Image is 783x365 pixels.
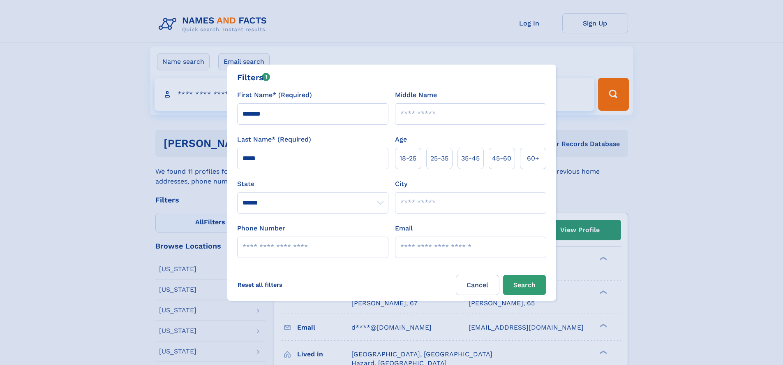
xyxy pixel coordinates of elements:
label: Cancel [456,275,499,295]
label: Last Name* (Required) [237,135,311,144]
label: Reset all filters [232,275,288,295]
span: 35‑45 [461,153,480,163]
button: Search [503,275,546,295]
label: Email [395,223,413,233]
span: 18‑25 [400,153,416,163]
span: 60+ [527,153,539,163]
div: Filters [237,71,270,84]
label: First Name* (Required) [237,90,312,100]
label: Age [395,135,407,144]
label: Phone Number [237,223,285,233]
label: State [237,179,388,189]
span: 45‑60 [492,153,511,163]
label: Middle Name [395,90,437,100]
span: 25‑35 [430,153,448,163]
label: City [395,179,407,189]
